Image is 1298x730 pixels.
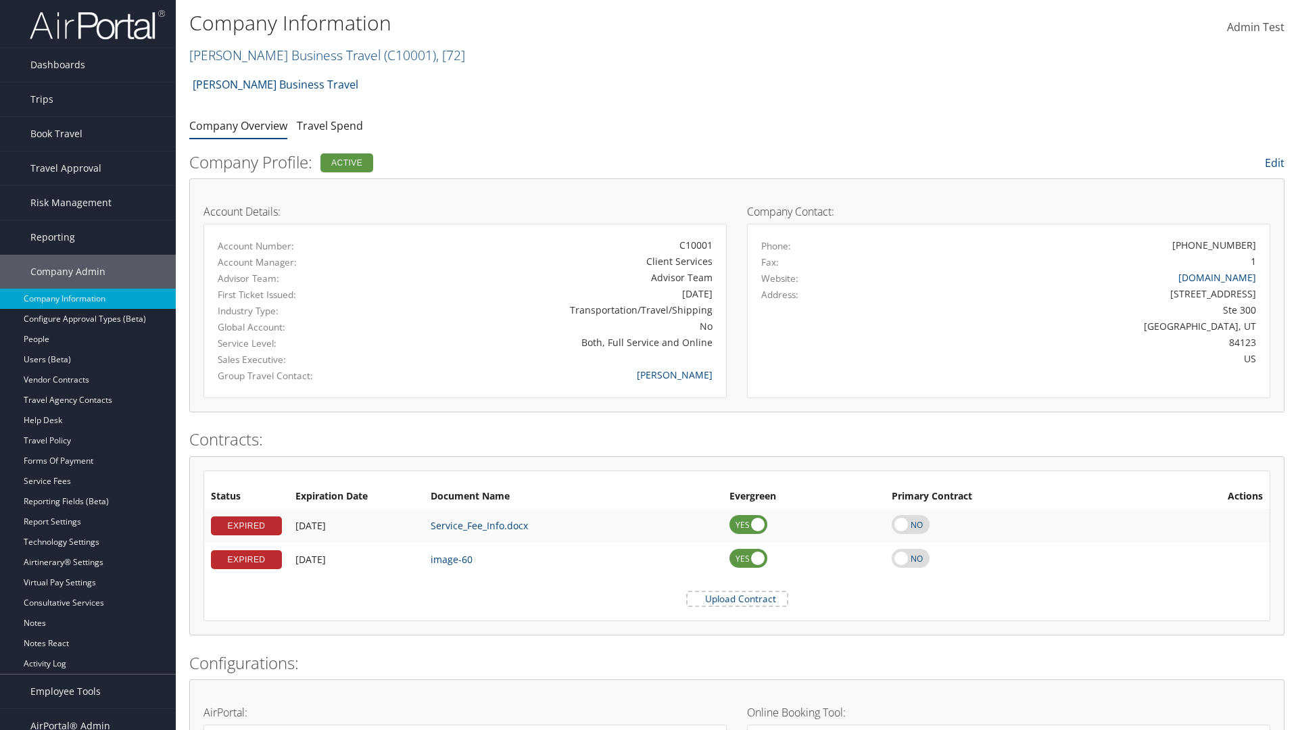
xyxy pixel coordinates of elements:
span: Company Admin [30,255,105,289]
label: Sales Executive: [218,353,369,366]
span: [DATE] [295,553,326,566]
span: Dashboards [30,48,85,82]
div: EXPIRED [211,516,282,535]
span: Risk Management [30,186,112,220]
h2: Company Profile: [189,151,913,174]
th: Status [204,485,289,509]
label: Advisor Team: [218,272,369,285]
h4: Account Details: [203,206,727,217]
div: [PHONE_NUMBER] [1172,238,1256,252]
i: Remove Contract [1249,546,1263,573]
a: Admin Test [1227,7,1284,49]
h4: Online Booking Tool: [747,707,1270,718]
div: Add/Edit Date [295,520,417,532]
label: Account Number: [218,239,369,253]
label: Account Manager: [218,255,369,269]
div: [DATE] [389,287,713,301]
span: ( C10001 ) [384,46,436,64]
img: airportal-logo.png [30,9,165,41]
a: [PERSON_NAME] [637,368,713,381]
div: US [890,351,1257,366]
th: Primary Contract [885,485,1138,509]
div: Active [320,153,373,172]
a: [PERSON_NAME] Business Travel [189,46,465,64]
h2: Contracts: [189,428,1284,451]
div: 1 [1251,254,1256,268]
div: C10001 [389,238,713,252]
label: Group Travel Contact: [218,369,369,383]
a: Company Overview [189,118,287,133]
div: [GEOGRAPHIC_DATA], UT [890,319,1257,333]
div: Ste 300 [890,303,1257,317]
h4: AirPortal: [203,707,727,718]
label: Global Account: [218,320,369,334]
span: [DATE] [295,519,326,532]
label: Upload Contract [688,592,787,606]
div: Advisor Team [389,270,713,285]
div: Add/Edit Date [295,554,417,566]
div: 84123 [890,335,1257,349]
div: Both, Full Service and Online [389,335,713,349]
span: , [ 72 ] [436,46,465,64]
a: [PERSON_NAME] Business Travel [193,71,358,98]
div: Transportation/Travel/Shipping [389,303,713,317]
span: Travel Approval [30,151,101,185]
a: Edit [1265,155,1284,170]
span: Employee Tools [30,675,101,708]
span: Book Travel [30,117,82,151]
a: image-60 [431,553,473,566]
span: Trips [30,82,53,116]
th: Document Name [424,485,723,509]
h2: Configurations: [189,652,1284,675]
div: Client Services [389,254,713,268]
label: First Ticket Issued: [218,288,369,301]
i: Remove Contract [1249,512,1263,539]
span: Reporting [30,220,75,254]
th: Expiration Date [289,485,424,509]
label: Fax: [761,255,779,269]
th: Actions [1138,485,1270,509]
a: Travel Spend [297,118,363,133]
label: Website: [761,272,798,285]
a: Service_Fee_Info.docx [431,519,528,532]
label: Phone: [761,239,791,253]
h4: Company Contact: [747,206,1270,217]
label: Industry Type: [218,304,369,318]
h1: Company Information [189,9,919,37]
th: Evergreen [723,485,885,509]
div: [STREET_ADDRESS] [890,287,1257,301]
label: Service Level: [218,337,369,350]
span: Admin Test [1227,20,1284,34]
a: [DOMAIN_NAME] [1178,271,1256,284]
div: EXPIRED [211,550,282,569]
div: No [389,319,713,333]
label: Address: [761,288,798,301]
